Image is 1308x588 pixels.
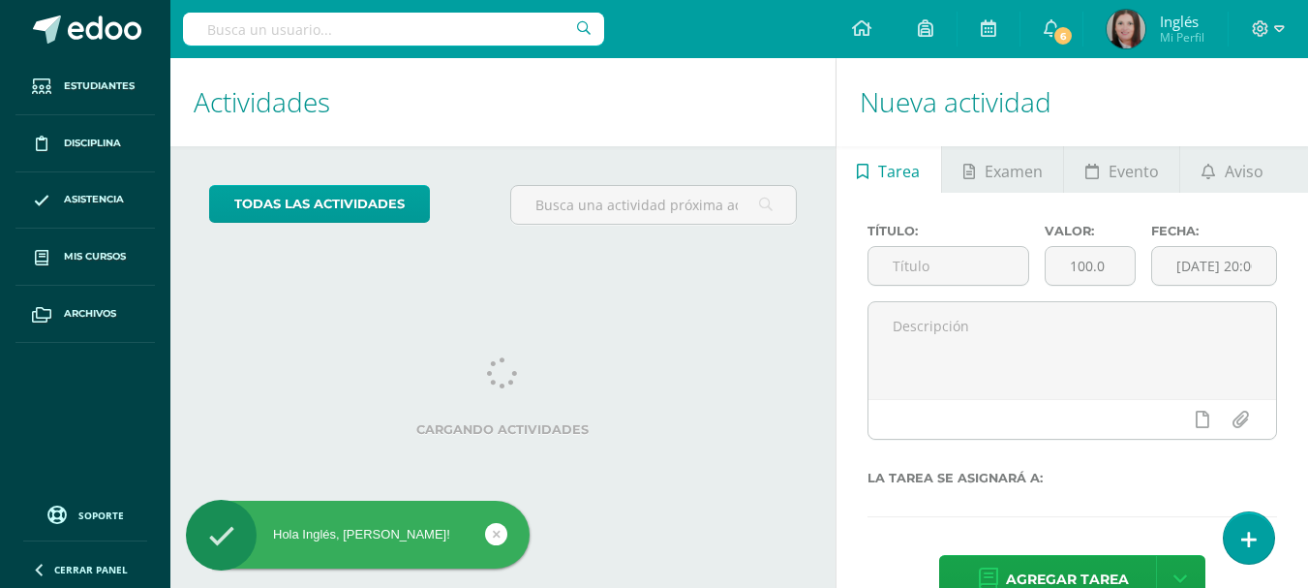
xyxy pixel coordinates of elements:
[837,146,941,193] a: Tarea
[209,185,430,223] a: todas las Actividades
[511,186,795,224] input: Busca una actividad próxima aquí...
[15,58,155,115] a: Estudiantes
[1225,148,1263,195] span: Aviso
[867,471,1277,485] label: La tarea se asignará a:
[209,422,797,437] label: Cargando actividades
[64,306,116,322] span: Archivos
[64,136,121,151] span: Disciplina
[194,58,812,146] h1: Actividades
[15,115,155,172] a: Disciplina
[1160,29,1204,46] span: Mi Perfil
[942,146,1063,193] a: Examen
[1152,247,1276,285] input: Fecha de entrega
[1160,12,1204,31] span: Inglés
[15,229,155,286] a: Mis cursos
[64,78,135,94] span: Estudiantes
[867,224,1029,238] label: Título:
[1151,224,1277,238] label: Fecha:
[868,247,1028,285] input: Título
[78,509,124,522] span: Soporte
[64,249,126,264] span: Mis cursos
[15,172,155,230] a: Asistencia
[1064,146,1179,193] a: Evento
[1045,224,1136,238] label: Valor:
[985,148,1043,195] span: Examen
[54,563,128,576] span: Cerrar panel
[15,286,155,343] a: Archivos
[23,501,147,527] a: Soporte
[860,58,1285,146] h1: Nueva actividad
[1046,247,1135,285] input: Puntos máximos
[64,192,124,207] span: Asistencia
[1109,148,1159,195] span: Evento
[183,13,604,46] input: Busca un usuario...
[1180,146,1284,193] a: Aviso
[186,526,530,543] div: Hola Inglés, [PERSON_NAME]!
[1051,25,1073,46] span: 6
[1107,10,1145,48] img: e03ec1ec303510e8e6f60bf4728ca3bf.png
[878,148,920,195] span: Tarea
